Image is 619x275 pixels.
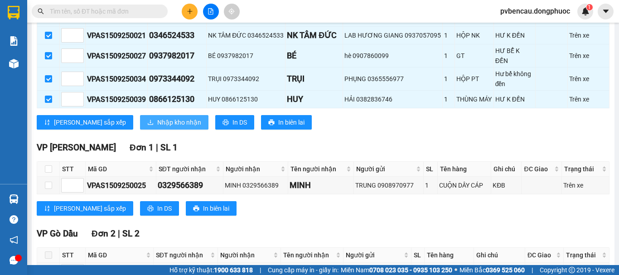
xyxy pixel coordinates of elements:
th: Ghi chú [474,248,525,263]
span: 1 [588,4,591,10]
span: 01 Võ Văn Truyện, KP.1, Phường 2 [72,27,125,39]
button: printerIn DS [140,201,179,216]
span: ĐC Giao [527,250,554,260]
div: Hư bể không đền [495,69,534,89]
button: aim [224,4,240,19]
span: Người gửi [346,250,402,260]
div: MINH 0329566389 [225,180,286,190]
td: 0329566389 [156,177,223,194]
span: In DS [157,203,172,213]
span: SL 1 [160,142,178,153]
div: MINH [290,179,352,192]
span: Người nhận [226,164,279,174]
div: KĐB [493,180,520,190]
div: TRỤI [287,72,341,85]
div: VPAS1509250021 [87,30,146,41]
div: HUY [287,93,341,106]
button: file-add [203,4,219,19]
span: [PERSON_NAME] sắp xếp [54,117,126,127]
img: warehouse-icon [9,194,19,204]
td: VPAS1509250021 [86,27,148,44]
div: 1 [444,51,453,61]
button: printerIn biên lai [186,201,237,216]
div: HƯ BỂ K ĐỀN [495,46,534,66]
div: 0346524533 [149,29,205,42]
span: printer [147,205,154,212]
span: Hỗ trợ kỹ thuật: [169,265,253,275]
div: BÉ [287,49,341,62]
div: Trên xe [569,94,608,104]
span: Đơn 1 [130,142,154,153]
span: ----------------------------------------- [24,49,111,56]
div: 1 [425,180,436,190]
div: VPAS1509250027 [87,50,146,62]
div: 0937982017 [149,49,205,62]
td: 0346524533 [148,27,207,44]
span: In biên lai [278,117,305,127]
img: logo-vxr [8,6,19,19]
span: plus [187,8,193,14]
span: In biên lai [203,203,229,213]
span: sort-ascending [44,119,50,126]
div: CUỘN DÂY CÁP [439,180,489,190]
button: printerIn DS [215,115,254,130]
div: BÉ 0937982017 [208,51,284,61]
div: TRUNG 0908970977 [355,180,422,190]
td: MINH [288,177,353,194]
div: hè 0907860099 [344,51,441,61]
button: sort-ascending[PERSON_NAME] sắp xếp [37,201,133,216]
span: aim [228,8,235,14]
div: PHỤNG 0365556977 [344,74,441,84]
td: NK TÂM ĐỨC [285,27,343,44]
span: pvbencau.dongphuoc [493,5,577,17]
div: HƯ K ĐỀN [495,30,534,40]
button: caret-down [598,4,614,19]
div: 1 [444,74,453,84]
td: 0866125130 [148,91,207,108]
span: Mã GD [88,164,147,174]
td: VPAS1509250027 [86,44,148,68]
sup: 1 [586,4,593,10]
td: 0937982017 [148,44,207,68]
div: 0973344092 [149,72,205,85]
span: message [10,256,18,265]
span: Tên người nhận [290,164,344,174]
span: Cung cấp máy in - giấy in: [268,265,339,275]
span: Mã GD [88,250,144,260]
div: HẢI 0382836746 [344,94,441,104]
span: Tên người nhận [283,250,334,260]
strong: 0369 525 060 [486,266,525,274]
div: NK TÂM ĐỨC 0346524533 [208,30,284,40]
div: 1 [444,94,453,104]
span: ⚪️ [455,268,457,272]
span: download [147,119,154,126]
span: SĐT người nhận [159,164,214,174]
span: VP Gò Dầu [37,228,78,239]
span: printer [222,119,229,126]
span: SL 2 [122,228,140,239]
span: notification [10,236,18,244]
span: | [260,265,261,275]
td: HUY [285,91,343,108]
span: Nhập kho nhận [157,117,201,127]
span: printer [193,205,199,212]
strong: ĐỒNG PHƯỚC [72,5,124,13]
div: 0866125130 [149,93,205,106]
div: TRỤI 0973344092 [208,74,284,84]
span: Hotline: 19001152 [72,40,111,46]
div: Trên xe [569,30,608,40]
input: Tìm tên, số ĐT hoặc mã đơn [50,6,157,16]
strong: 1900 633 818 [214,266,253,274]
span: | [532,265,533,275]
button: printerIn biên lai [261,115,312,130]
img: icon-new-feature [581,7,590,15]
td: TRỤI [285,68,343,91]
div: GT [456,51,492,61]
span: Trạng thái [566,250,600,260]
th: Tên hàng [438,162,491,177]
span: Miền Bắc [459,265,525,275]
div: VPAS1509250025 [87,180,155,191]
div: 0329566389 [158,179,222,192]
span: | [118,228,120,239]
span: Người nhận [220,250,271,260]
